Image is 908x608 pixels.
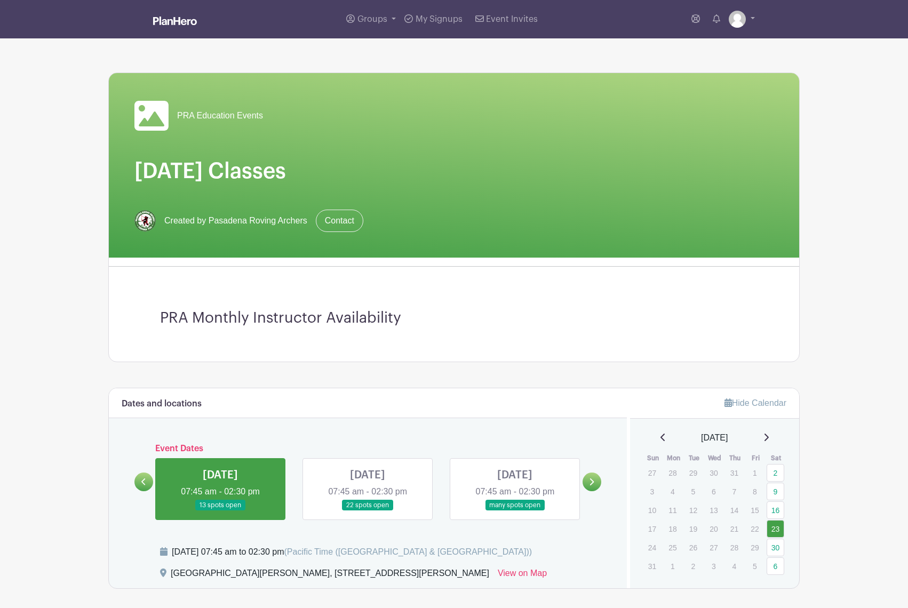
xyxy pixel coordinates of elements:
a: Contact [316,210,363,232]
p: 17 [643,521,661,537]
span: (Pacific Time ([GEOGRAPHIC_DATA] & [GEOGRAPHIC_DATA])) [284,547,532,556]
span: Created by Pasadena Roving Archers [164,214,307,227]
span: PRA Education Events [177,109,263,122]
p: 20 [705,521,722,537]
p: 1 [746,465,763,481]
span: Event Invites [486,15,538,23]
p: 18 [664,521,681,537]
a: 30 [767,539,784,556]
p: 27 [643,465,661,481]
th: Tue [684,453,705,463]
p: 30 [705,465,722,481]
p: 28 [726,539,743,556]
th: Fri [745,453,766,463]
p: 29 [746,539,763,556]
h6: Event Dates [153,444,583,454]
p: 14 [726,502,743,518]
th: Sun [643,453,664,463]
span: Groups [357,15,387,23]
span: [DATE] [701,431,728,444]
th: Thu [725,453,746,463]
p: 29 [684,465,702,481]
p: 22 [746,521,763,537]
p: 11 [664,502,681,518]
p: 25 [664,539,681,556]
p: 8 [746,483,763,500]
th: Wed [704,453,725,463]
p: 15 [746,502,763,518]
a: View on Map [498,567,547,584]
a: 6 [767,557,784,575]
p: 26 [684,539,702,556]
p: 27 [705,539,722,556]
a: 2 [767,464,784,482]
th: Mon [663,453,684,463]
p: 5 [684,483,702,500]
a: 16 [767,501,784,519]
p: 13 [705,502,722,518]
p: 12 [684,502,702,518]
p: 10 [643,502,661,518]
p: 2 [684,558,702,574]
h3: PRA Monthly Instructor Availability [160,309,748,327]
p: 31 [726,465,743,481]
p: 5 [746,558,763,574]
a: 9 [767,483,784,500]
p: 3 [705,558,722,574]
p: 28 [664,465,681,481]
p: 1 [664,558,681,574]
img: default-ce2991bfa6775e67f084385cd625a349d9dcbb7a52a09fb2fda1e96e2d18dcdb.png [729,11,746,28]
th: Sat [766,453,787,463]
span: My Signups [416,15,463,23]
p: 19 [684,521,702,537]
a: Hide Calendar [724,398,786,407]
img: logo_white-6c42ec7e38ccf1d336a20a19083b03d10ae64f83f12c07503d8b9e83406b4c7d.svg [153,17,197,25]
p: 21 [726,521,743,537]
p: 7 [726,483,743,500]
h6: Dates and locations [122,399,202,409]
p: 6 [705,483,722,500]
p: 3 [643,483,661,500]
div: [DATE] 07:45 am to 02:30 pm [172,546,532,558]
a: 23 [767,520,784,538]
h1: [DATE] Classes [134,158,774,184]
p: 4 [726,558,743,574]
p: 31 [643,558,661,574]
p: 4 [664,483,681,500]
p: 24 [643,539,661,556]
div: [GEOGRAPHIC_DATA][PERSON_NAME], [STREET_ADDRESS][PERSON_NAME] [171,567,489,584]
img: 66f2d46b4c10d30b091a0621_Mask%20group.png [134,210,156,231]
